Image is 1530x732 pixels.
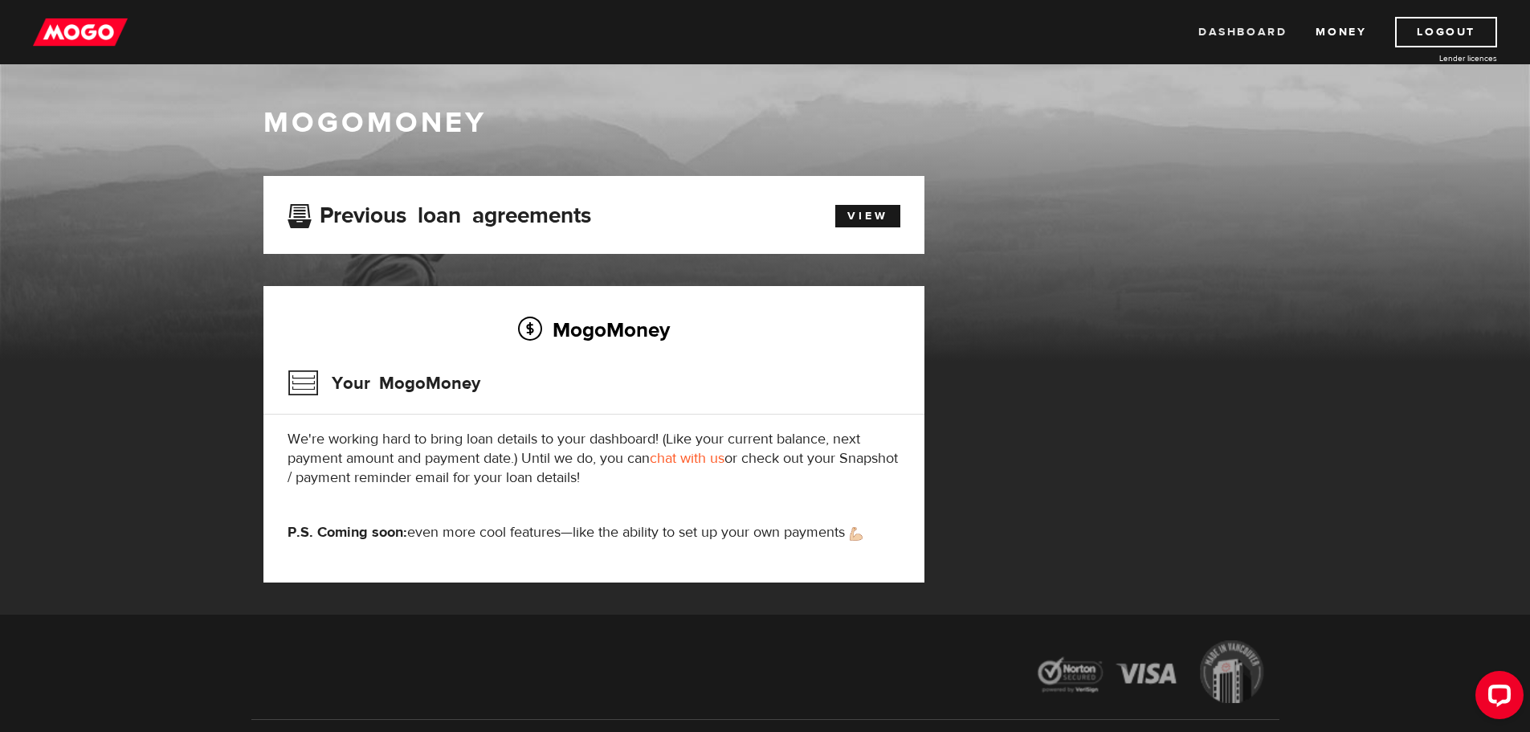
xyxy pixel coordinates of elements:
[288,430,900,488] p: We're working hard to bring loan details to your dashboard! (Like your current balance, next paym...
[1022,628,1279,719] img: legal-icons-92a2ffecb4d32d839781d1b4e4802d7b.png
[1463,665,1530,732] iframe: LiveChat chat widget
[1316,17,1366,47] a: Money
[288,313,900,346] h2: MogoMoney
[1395,17,1497,47] a: Logout
[650,449,724,468] a: chat with us
[33,17,128,47] img: mogo_logo-11ee424be714fa7cbb0f0f49df9e16ec.png
[288,202,591,223] h3: Previous loan agreements
[1377,52,1497,64] a: Lender licences
[850,527,863,541] img: strong arm emoji
[288,523,900,542] p: even more cool features—like the ability to set up your own payments
[288,523,407,542] strong: P.S. Coming soon:
[835,205,900,227] a: View
[1198,17,1287,47] a: Dashboard
[263,106,1267,140] h1: MogoMoney
[288,362,480,404] h3: Your MogoMoney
